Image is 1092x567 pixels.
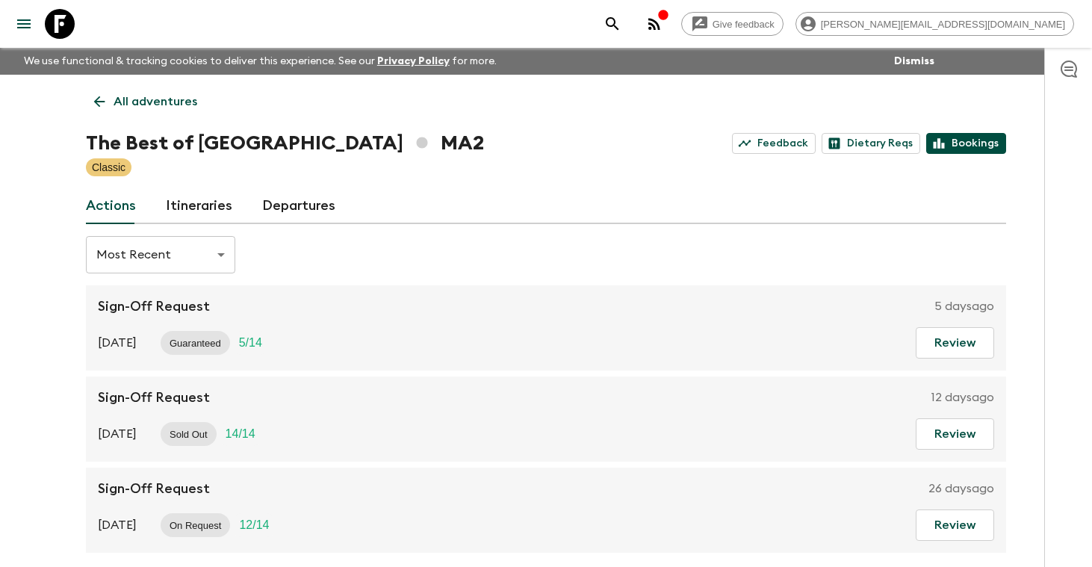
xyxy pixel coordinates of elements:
[86,188,136,224] a: Actions
[377,56,450,66] a: Privacy Policy
[230,513,278,537] div: Trip Fill
[226,425,255,443] p: 14 / 14
[916,418,994,450] button: Review
[98,516,137,534] p: [DATE]
[9,9,39,39] button: menu
[926,133,1006,154] a: Bookings
[114,93,197,111] p: All adventures
[795,12,1074,36] div: [PERSON_NAME][EMAIL_ADDRESS][DOMAIN_NAME]
[98,334,137,352] p: [DATE]
[92,160,125,175] p: Classic
[890,51,938,72] button: Dismiss
[161,429,217,440] span: Sold Out
[928,480,994,498] p: 26 days ago
[239,516,269,534] p: 12 / 14
[239,334,262,352] p: 5 / 14
[813,19,1073,30] span: [PERSON_NAME][EMAIL_ADDRESS][DOMAIN_NAME]
[916,327,994,359] button: Review
[86,128,484,158] h1: The Best of [GEOGRAPHIC_DATA] MA2
[916,509,994,541] button: Review
[98,388,210,406] p: Sign-Off Request
[217,422,264,446] div: Trip Fill
[98,425,137,443] p: [DATE]
[732,133,816,154] a: Feedback
[86,87,205,117] a: All adventures
[934,297,994,315] p: 5 days ago
[931,388,994,406] p: 12 days ago
[822,133,920,154] a: Dietary Reqs
[161,338,230,349] span: Guaranteed
[166,188,232,224] a: Itineraries
[98,297,210,315] p: Sign-Off Request
[598,9,627,39] button: search adventures
[262,188,335,224] a: Departures
[230,331,271,355] div: Trip Fill
[98,480,210,498] p: Sign-Off Request
[704,19,783,30] span: Give feedback
[86,234,235,276] div: Most Recent
[681,12,784,36] a: Give feedback
[161,520,230,531] span: On Request
[18,48,503,75] p: We use functional & tracking cookies to deliver this experience. See our for more.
